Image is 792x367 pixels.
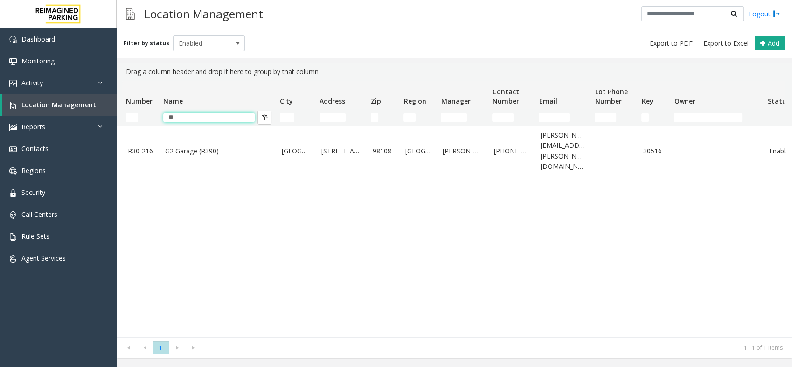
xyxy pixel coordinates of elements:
span: Location Management [21,100,96,109]
img: 'icon' [9,145,17,153]
a: [PHONE_NUMBER] [494,146,529,156]
span: Enabled [174,36,230,51]
span: Export to PDF [650,39,693,48]
input: Zip Filter [371,113,378,122]
input: Name Filter [163,113,255,122]
a: [PERSON_NAME][EMAIL_ADDRESS][PERSON_NAME][DOMAIN_NAME] [541,130,585,172]
span: Monitoring [21,56,55,65]
span: Rule Sets [21,232,49,241]
span: Contacts [21,144,49,153]
img: 'icon' [9,36,17,43]
a: 98108 [373,146,394,156]
input: Number Filter [126,113,138,122]
input: Manager Filter [441,113,467,122]
button: Clear [257,111,271,125]
img: 'icon' [9,124,17,131]
span: Lot Phone Number [595,87,627,105]
span: Security [21,188,45,197]
span: Contact Number [492,87,519,105]
img: 'icon' [9,255,17,263]
span: Name [163,97,183,105]
label: Filter by status [124,39,169,48]
a: [STREET_ADDRESS] [321,146,361,156]
img: pageIcon [126,2,135,25]
input: Region Filter [403,113,416,122]
td: Zip Filter [367,109,400,126]
img: 'icon' [9,102,17,109]
span: City [280,97,293,105]
span: Owner [674,97,695,105]
td: Manager Filter [437,109,488,126]
span: Activity [21,78,43,87]
td: Owner Filter [670,109,764,126]
a: [GEOGRAPHIC_DATA] [282,146,310,156]
span: Region [403,97,426,105]
span: Address [320,97,345,105]
input: Key Filter [641,113,649,122]
button: Export to Excel [700,37,752,50]
button: Add [755,36,785,51]
span: Number [126,97,153,105]
span: Page 1 [153,341,169,354]
td: Email Filter [535,109,591,126]
a: G2 Garage (R390) [165,146,271,156]
h3: Location Management [139,2,268,25]
span: Call Centers [21,210,57,219]
a: Logout [749,9,780,19]
a: [PERSON_NAME] [443,146,483,156]
td: City Filter [276,109,316,126]
div: Data table [117,81,792,337]
kendo-pager-info: 1 - 1 of 1 items [207,344,783,352]
input: Email Filter [539,113,570,122]
input: Address Filter [320,113,346,122]
input: Lot Phone Number Filter [595,113,616,122]
input: Owner Filter [674,113,742,122]
input: Contact Number Filter [492,113,514,122]
span: Agent Services [21,254,66,263]
td: Number Filter [122,109,160,126]
a: [GEOGRAPHIC_DATA] [405,146,431,156]
img: 'icon' [9,189,17,197]
input: City Filter [280,113,294,122]
span: Export to Excel [703,39,749,48]
td: Key Filter [638,109,670,126]
a: Location Management [2,94,117,116]
span: Zip [371,97,381,105]
span: Email [539,97,557,105]
div: Drag a column header and drop it here to group by that column [122,63,786,81]
span: Key [641,97,653,105]
span: Reports [21,122,45,131]
img: 'icon' [9,211,17,219]
a: Enabled [769,146,791,156]
td: Lot Phone Number Filter [591,109,638,126]
span: Regions [21,166,46,175]
span: Manager [441,97,470,105]
a: 30516 [643,146,665,156]
td: Contact Number Filter [488,109,535,126]
span: Dashboard [21,35,55,43]
img: 'icon' [9,167,17,175]
img: 'icon' [9,80,17,87]
img: 'icon' [9,58,17,65]
a: R30-216 [128,146,154,156]
img: logout [773,9,780,19]
td: Region Filter [400,109,437,126]
img: 'icon' [9,233,17,241]
td: Address Filter [316,109,367,126]
td: Name Filter [160,109,276,126]
button: Export to PDF [646,37,696,50]
span: Add [768,39,779,48]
